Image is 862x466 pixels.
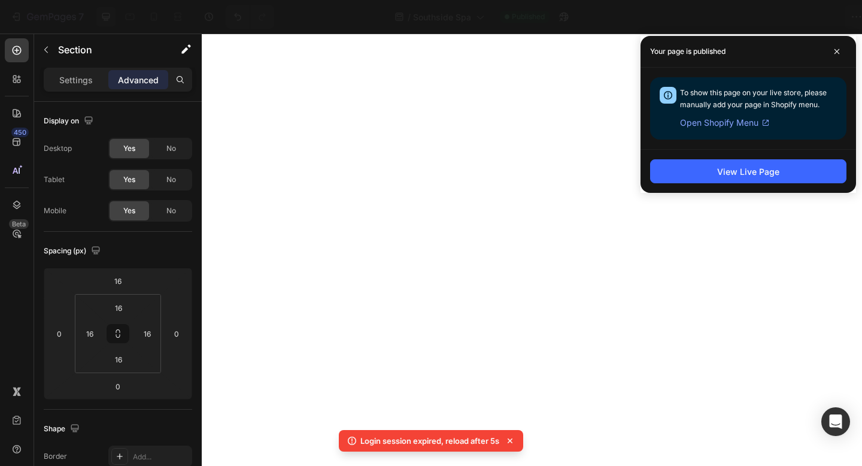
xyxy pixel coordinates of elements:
span: Open Shopify Menu [680,116,758,130]
span: Yes [123,205,135,216]
span: / [408,11,411,23]
button: 7 [5,5,89,29]
input: 0 [50,325,68,343]
input: 16px [138,325,156,343]
span: No [166,143,176,154]
input: 16px [81,325,99,343]
span: Yes [123,143,135,154]
input: 16 [106,272,130,290]
button: View Live Page [650,159,846,183]
span: No [166,174,176,185]
div: Beta [9,219,29,229]
div: Shape [44,421,82,437]
input: l [107,350,130,368]
div: Publish [793,11,822,23]
button: Save [738,5,778,29]
iframe: Design area [202,32,862,426]
div: Mobile [44,205,66,216]
div: Add... [133,452,189,462]
p: Your page is published [650,46,726,58]
span: Southside Spa [413,11,471,23]
div: Undo/Redo [226,5,274,29]
div: Desktop [44,143,72,154]
span: Published [512,11,545,22]
div: Display on [44,113,96,129]
button: Publish [782,5,833,29]
p: Login session expired, reload after 5s [360,435,499,447]
p: 7 [78,10,84,24]
input: l [107,299,130,317]
span: No [166,205,176,216]
div: Open Intercom Messenger [821,407,850,436]
div: View Live Page [717,165,779,178]
span: To show this page on your live store, please manually add your page in Shopify menu. [680,88,827,109]
input: 0 [106,377,130,395]
p: Settings [59,74,93,86]
div: Spacing (px) [44,243,103,259]
span: Yes [123,174,135,185]
p: Section [58,43,156,57]
p: Advanced [118,74,159,86]
input: 0 [168,325,186,343]
div: 450 [11,128,29,137]
span: Save [748,12,768,22]
div: Tablet [44,174,65,185]
div: Border [44,451,67,462]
